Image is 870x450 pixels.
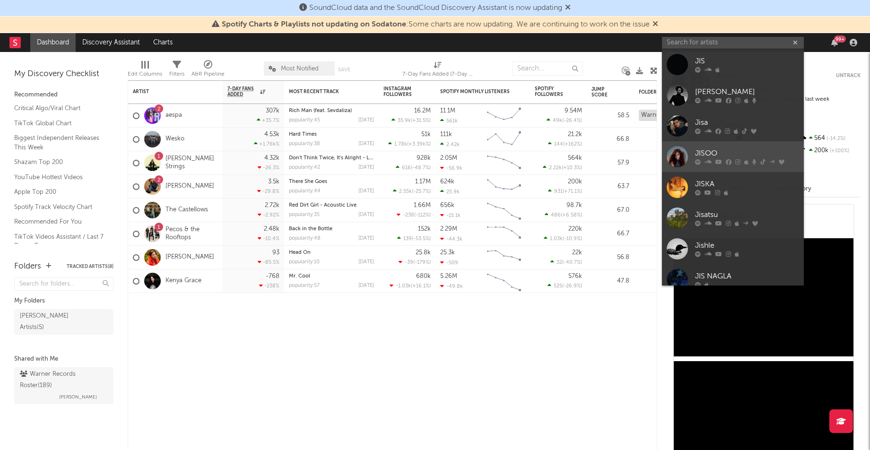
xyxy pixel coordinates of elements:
[565,4,571,12] span: Dismiss
[662,80,804,111] a: [PERSON_NAME]
[272,250,279,256] div: 93
[20,369,105,391] div: Warner Records Roster ( 189 )
[564,284,581,289] span: -26.9 %
[14,277,113,291] input: Search for folders...
[592,181,629,192] div: 63.7
[592,228,629,240] div: 66.7
[14,367,113,404] a: Warner Records Roster(189)[PERSON_NAME]
[695,240,799,251] div: Jishle
[695,209,799,221] div: Jisatsu
[402,57,473,84] div: 7-Day Fans Added (7-Day Fans Added)
[257,117,279,123] div: +35.7 %
[550,259,582,265] div: ( )
[402,69,473,80] div: 7-Day Fans Added (7-Day Fans Added)
[289,156,374,161] div: Don't Think Twice, It's Alright - Live At The American Legion Post 82
[416,273,431,279] div: 680k
[548,283,582,289] div: ( )
[358,283,374,288] div: [DATE]
[440,179,454,185] div: 624k
[399,189,412,194] span: 2.55k
[14,295,113,307] div: My Folders
[14,354,113,365] div: Shared with Me
[662,111,804,141] a: Jisa
[289,179,327,184] a: There She Goes
[405,260,413,265] span: -39
[14,157,104,167] a: Shazam Top 200
[440,189,460,195] div: 25.9k
[403,236,412,242] span: 139
[639,89,710,95] div: Folders
[409,142,429,147] span: +3.39k %
[798,132,861,145] div: 564
[512,61,583,76] input: Search...
[414,202,431,208] div: 1.66M
[639,110,722,121] div: Warner Records Roster (189)
[562,213,581,218] span: +6.58 %
[440,155,457,161] div: 2.05M
[289,203,374,208] div: Red Dirt Girl - Acoustic Live
[440,118,458,124] div: 561k
[264,226,279,232] div: 2.48k
[564,189,581,194] span: +71.1 %
[695,56,799,67] div: JIS
[568,226,582,232] div: 220k
[418,226,431,232] div: 152k
[289,108,374,113] div: Rich Man (feat. Sevdaliza)
[568,179,582,185] div: 200k
[413,236,429,242] span: -53.5 %
[662,203,804,234] a: Jisatsu
[592,205,629,216] div: 67.0
[391,117,431,123] div: ( )
[398,118,411,123] span: 35.9k
[258,235,279,242] div: -10.4 %
[14,133,104,152] a: Biggest Independent Releases This Week
[417,155,431,161] div: 928k
[564,236,581,242] span: -10.9 %
[414,108,431,114] div: 16.2M
[563,165,581,171] span: +10.3 %
[412,284,429,289] span: +16.1 %
[169,57,184,84] div: Filters
[358,212,374,217] div: [DATE]
[440,89,511,95] div: Spotify Monthly Listeners
[483,175,525,199] svg: Chart title
[483,222,525,246] svg: Chart title
[566,202,582,208] div: 98.7k
[289,226,332,232] a: Back in the Bottle
[831,39,838,46] button: 99+
[483,269,525,293] svg: Chart title
[440,165,462,171] div: -56.9k
[14,202,104,212] a: Spotify Track Velocity Chart
[289,203,357,208] a: Red Dirt Girl - Acoustic Live
[266,273,279,279] div: -768
[544,235,582,242] div: ( )
[695,117,799,129] div: Jisa
[165,206,208,214] a: The Castellows
[265,202,279,208] div: 2.72k
[440,212,461,218] div: -15.1k
[358,189,374,194] div: [DATE]
[662,264,804,295] a: JIS NAGLA
[440,108,455,114] div: 11.1M
[548,141,582,147] div: ( )
[421,131,431,138] div: 51k
[14,69,113,80] div: My Discovery Checklist
[14,118,104,129] a: TikTok Global Chart
[396,284,411,289] span: -1.03k
[551,213,561,218] span: 486
[662,141,804,172] a: JISOO
[440,131,452,138] div: 111k
[264,131,279,138] div: 4.53k
[440,236,462,242] div: -44.3k
[133,89,204,95] div: Artist
[268,179,279,185] div: 3.5k
[289,132,374,137] div: Hard Times
[14,309,113,335] a: [PERSON_NAME] Artists(5)
[412,165,429,171] span: -48.7 %
[695,271,799,282] div: JIS NAGLA
[289,274,310,279] a: Mr. Cool
[289,250,374,255] div: Head On
[289,236,321,241] div: popularity: 48
[403,213,414,218] span: -238
[14,261,41,272] div: Folders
